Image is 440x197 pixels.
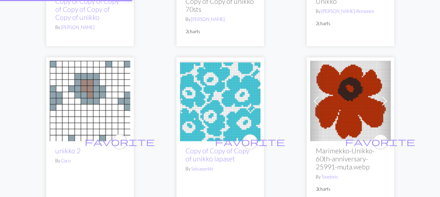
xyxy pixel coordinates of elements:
p: 2 charts [186,28,255,35]
p: By [316,174,385,180]
p: 2 charts [316,20,385,27]
a: Coco [61,158,70,163]
a: SENASTE [310,97,391,103]
a: unikko 2 [55,147,81,155]
a: [PERSON_NAME] [191,16,225,22]
a: unikko lapaset [180,97,260,103]
button: favourite [242,134,258,149]
a: Copy of Copy of Copy of unikko lapaset [186,147,249,163]
a: [PERSON_NAME] [61,24,95,30]
span: favorite [215,136,285,147]
h2: Marimekko-Unikko-60th-anniversary-25991-muta.webp [316,147,385,171]
p: By [316,8,385,15]
p: 3 charts [316,186,385,192]
span: favorite [345,136,415,147]
button: favourite [372,134,388,149]
p: By [186,166,255,172]
button: favourite [112,134,127,149]
img: unikko 2 [50,61,130,141]
a: Tovelovis [321,174,338,180]
img: SENASTE [310,61,391,141]
img: unikko lapaset [180,61,260,141]
p: By [186,16,255,23]
a: Salsapurkki [191,166,213,172]
span: favorite [85,136,155,147]
a: unikko 2 [50,97,130,103]
p: By [55,158,125,164]
i: favourite [215,135,285,149]
a: [PERSON_NAME]-Remonen [321,8,374,14]
p: By [55,24,125,31]
i: favourite [345,135,415,149]
i: favourite [85,135,155,149]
